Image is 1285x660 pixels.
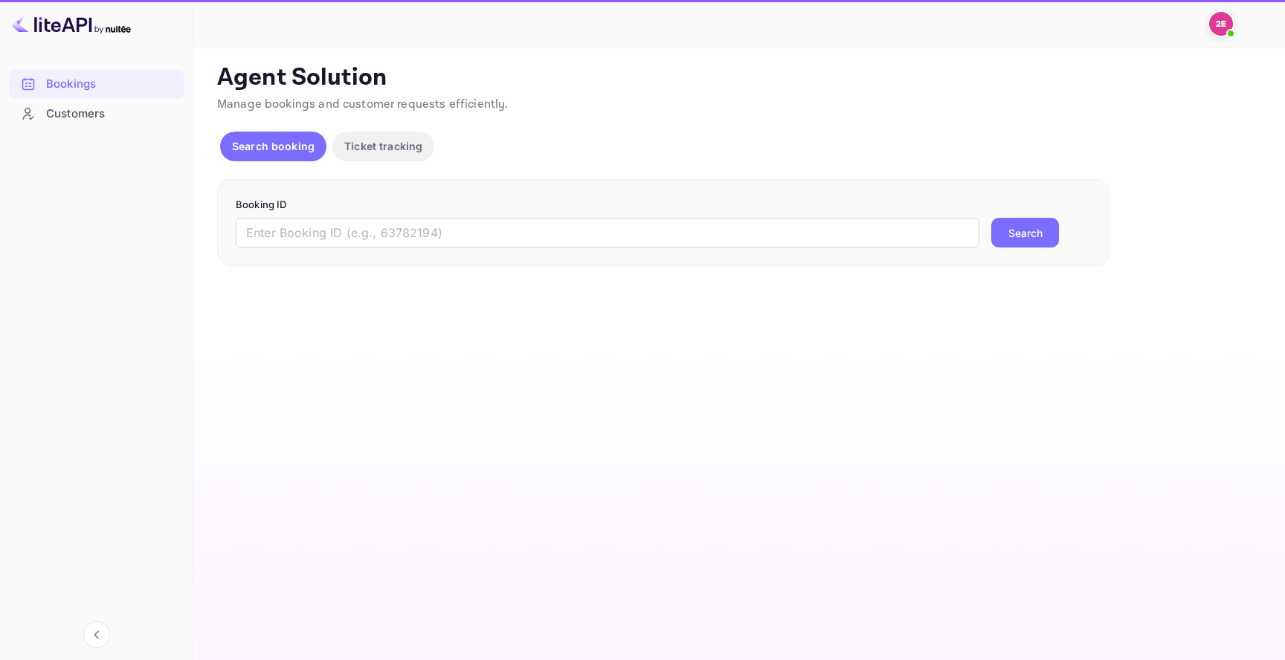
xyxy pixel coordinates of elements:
img: 213123 e231e321e [1209,12,1233,36]
a: Customers [9,100,184,127]
p: Agent Solution [217,63,1258,93]
div: Bookings [46,76,176,93]
a: Bookings [9,70,184,97]
div: Customers [46,106,176,123]
button: Collapse navigation [83,621,110,648]
p: Booking ID [236,198,1091,213]
p: Ticket tracking [344,138,422,154]
p: Search booking [232,138,315,154]
span: Manage bookings and customer requests efficiently. [217,97,509,112]
button: Search [991,218,1059,247]
div: Customers [9,100,184,129]
input: Enter Booking ID (e.g., 63782194) [236,218,979,247]
div: Bookings [9,70,184,99]
img: LiteAPI logo [12,12,131,36]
